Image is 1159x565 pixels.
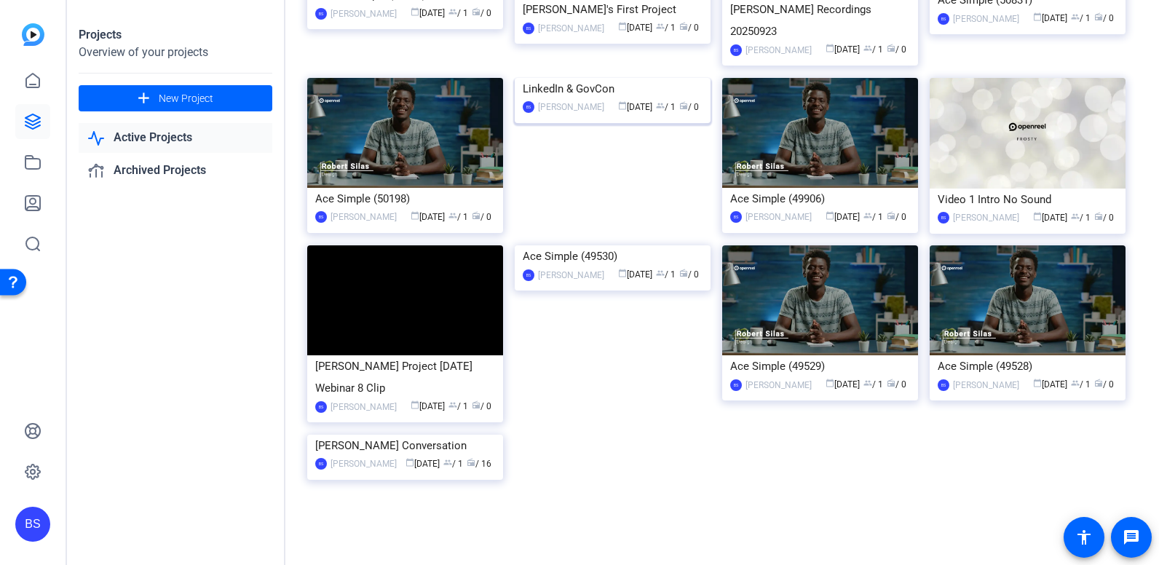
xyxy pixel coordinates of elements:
[745,210,812,224] div: [PERSON_NAME]
[679,269,688,277] span: radio
[618,269,627,277] span: calendar_today
[448,212,468,222] span: / 1
[1071,379,1080,387] span: group
[730,211,742,223] div: BS
[315,8,327,20] div: BS
[79,123,272,153] a: Active Projects
[887,212,906,222] span: / 0
[730,379,742,391] div: BS
[730,355,910,377] div: Ace Simple (49529)
[1033,213,1067,223] span: [DATE]
[523,101,534,113] div: BS
[159,91,213,106] span: New Project
[315,401,327,413] div: BS
[1094,13,1114,23] span: / 0
[938,189,1118,210] div: Video 1 Intro No Sound
[656,102,676,112] span: / 1
[315,211,327,223] div: BS
[730,44,742,56] div: BS
[887,44,895,52] span: radio
[538,100,604,114] div: [PERSON_NAME]
[656,101,665,110] span: group
[938,13,949,25] div: BS
[618,102,652,112] span: [DATE]
[1071,13,1091,23] span: / 1
[826,211,834,220] span: calendar_today
[953,12,1019,26] div: [PERSON_NAME]
[1033,13,1067,23] span: [DATE]
[679,102,699,112] span: / 0
[679,22,688,31] span: radio
[448,7,457,16] span: group
[826,212,860,222] span: [DATE]
[938,355,1118,377] div: Ace Simple (49528)
[79,26,272,44] div: Projects
[938,212,949,224] div: BS
[679,269,699,280] span: / 0
[745,43,812,58] div: [PERSON_NAME]
[411,211,419,220] span: calendar_today
[863,212,883,222] span: / 1
[406,458,414,467] span: calendar_today
[523,23,534,34] div: BS
[618,23,652,33] span: [DATE]
[863,211,872,220] span: group
[523,78,703,100] div: LinkedIn & GovCon
[1033,212,1042,221] span: calendar_today
[472,212,491,222] span: / 0
[411,401,445,411] span: [DATE]
[472,400,480,409] span: radio
[618,22,627,31] span: calendar_today
[1033,379,1067,390] span: [DATE]
[826,44,860,55] span: [DATE]
[315,188,495,210] div: Ace Simple (50198)
[467,459,491,469] span: / 16
[887,379,895,387] span: radio
[448,8,468,18] span: / 1
[1033,12,1042,21] span: calendar_today
[411,212,445,222] span: [DATE]
[953,210,1019,225] div: [PERSON_NAME]
[472,401,491,411] span: / 0
[656,269,676,280] span: / 1
[315,435,495,457] div: [PERSON_NAME] Conversation
[1075,529,1093,546] mat-icon: accessibility
[826,379,834,387] span: calendar_today
[730,188,910,210] div: Ace Simple (49906)
[887,379,906,390] span: / 0
[1033,379,1042,387] span: calendar_today
[938,379,949,391] div: BS
[1123,529,1140,546] mat-icon: message
[618,101,627,110] span: calendar_today
[1071,12,1080,21] span: group
[331,457,397,471] div: [PERSON_NAME]
[331,7,397,21] div: [PERSON_NAME]
[448,400,457,409] span: group
[656,23,676,33] span: / 1
[315,355,495,399] div: [PERSON_NAME] Project [DATE] Webinar 8 Clip
[1094,213,1114,223] span: / 0
[679,101,688,110] span: radio
[1071,379,1091,390] span: / 1
[1094,379,1103,387] span: radio
[22,23,44,46] img: blue-gradient.svg
[79,85,272,111] button: New Project
[887,44,906,55] span: / 0
[443,459,463,469] span: / 1
[331,400,397,414] div: [PERSON_NAME]
[467,458,475,467] span: radio
[523,245,703,267] div: Ace Simple (49530)
[863,44,883,55] span: / 1
[953,378,1019,392] div: [PERSON_NAME]
[1071,213,1091,223] span: / 1
[679,23,699,33] span: / 0
[523,269,534,281] div: BS
[826,44,834,52] span: calendar_today
[656,22,665,31] span: group
[315,458,327,470] div: BS
[448,401,468,411] span: / 1
[472,7,480,16] span: radio
[472,211,480,220] span: radio
[448,211,457,220] span: group
[79,44,272,61] div: Overview of your projects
